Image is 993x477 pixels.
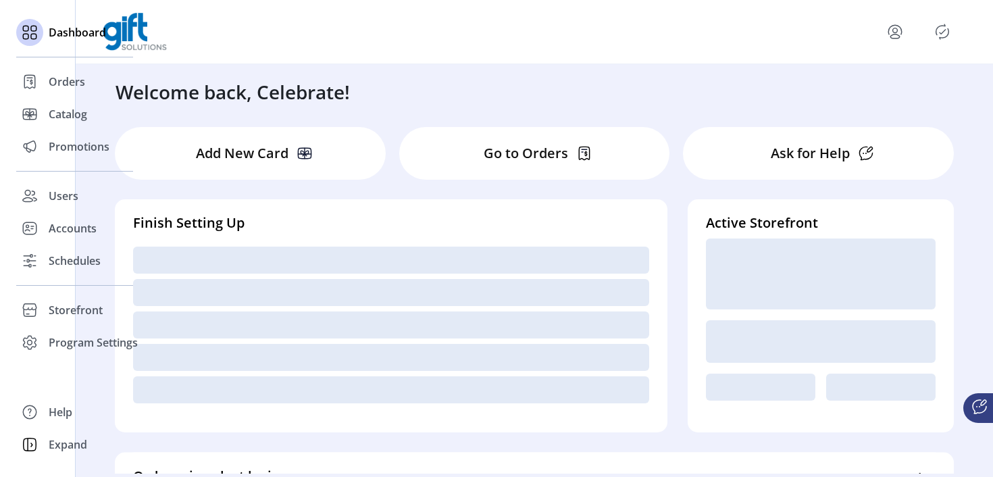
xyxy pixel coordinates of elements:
span: Catalog [49,106,87,122]
span: Help [49,404,72,420]
p: Ask for Help [771,143,850,164]
span: Accounts [49,220,97,236]
img: logo [103,13,167,51]
p: Go to Orders [484,143,568,164]
button: menu [884,21,906,43]
span: Program Settings [49,334,138,351]
button: Publisher Panel [932,21,953,43]
h4: Active Storefront [706,213,936,233]
span: Storefront [49,302,103,318]
p: Add New Card [196,143,288,164]
span: Schedules [49,253,101,269]
h3: Welcome back, Celebrate! [116,78,350,106]
span: Expand [49,436,87,453]
span: Users [49,188,78,204]
h4: Finish Setting Up [133,213,649,233]
span: Dashboard [49,24,106,41]
span: Orders [49,74,85,90]
span: Promotions [49,139,109,155]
